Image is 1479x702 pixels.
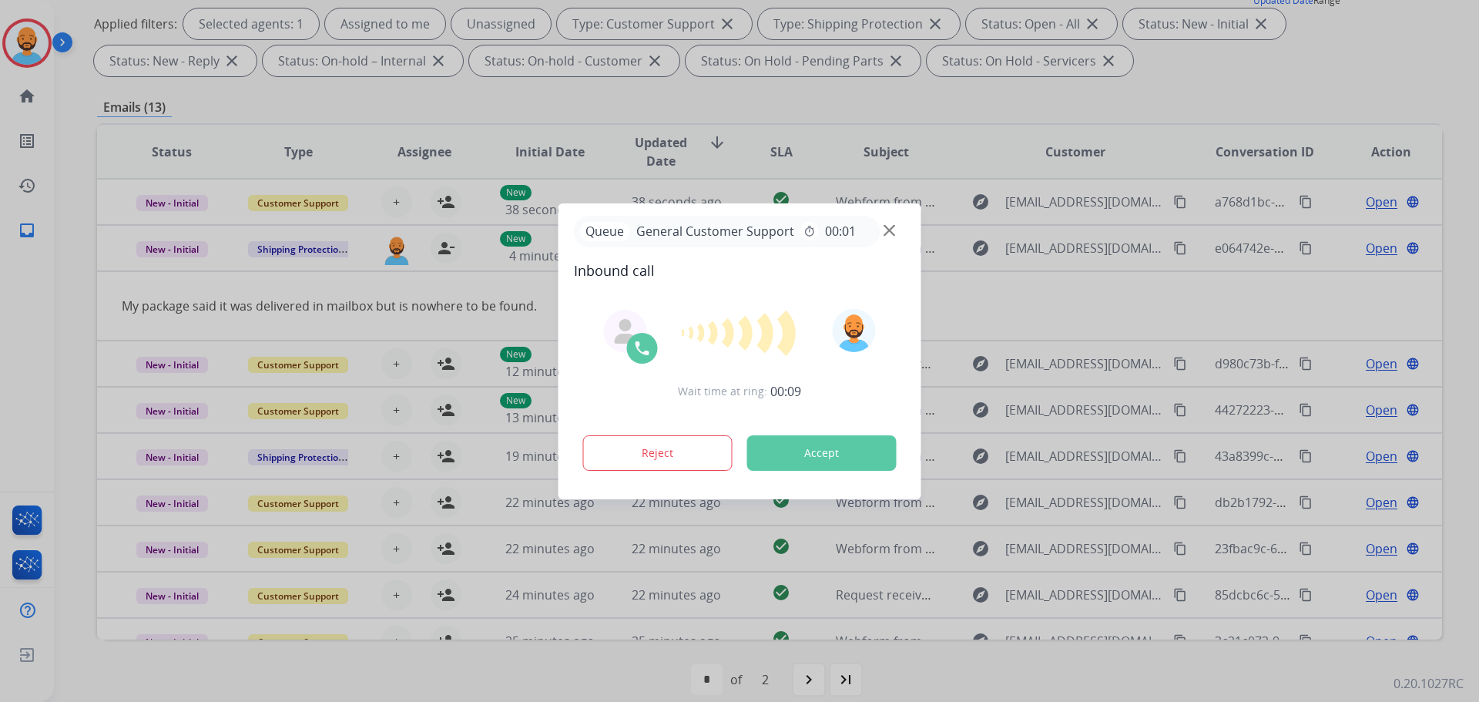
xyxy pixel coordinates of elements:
button: Accept [747,435,897,471]
img: close-button [884,224,895,236]
p: 0.20.1027RC [1393,674,1464,693]
span: 00:09 [770,382,801,401]
p: Queue [580,222,630,241]
img: avatar [832,309,875,352]
button: Reject [583,435,733,471]
span: 00:01 [825,222,856,240]
img: agent-avatar [613,319,638,344]
mat-icon: timer [803,225,816,237]
img: call-icon [633,339,652,358]
span: Inbound call [574,260,906,281]
span: Wait time at ring: [678,384,767,399]
span: General Customer Support [630,222,800,240]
